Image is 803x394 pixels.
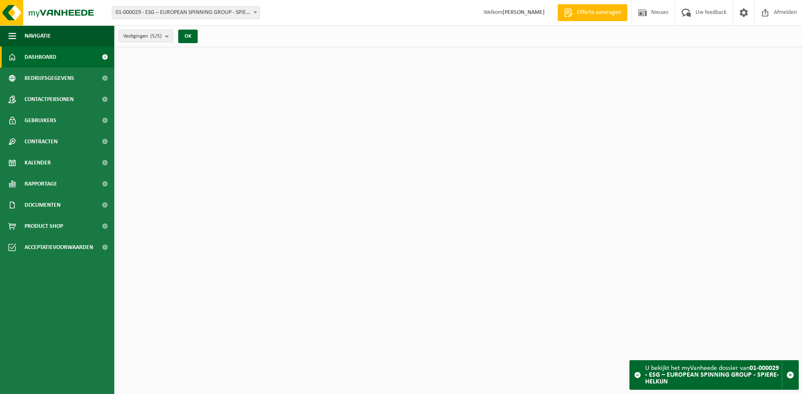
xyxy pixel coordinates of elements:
iframe: chat widget [4,375,141,394]
span: Contracten [25,131,58,152]
span: Kalender [25,152,51,173]
strong: 01-000029 - ESG – EUROPEAN SPINNING GROUP - SPIERE-HELKIJN [645,365,779,385]
span: 01-000029 - ESG – EUROPEAN SPINNING GROUP - SPIERE-HELKIJN [112,7,259,19]
strong: [PERSON_NAME] [502,9,545,16]
button: OK [178,30,198,43]
span: Bedrijfsgegevens [25,68,74,89]
a: Offerte aanvragen [557,4,627,21]
span: Dashboard [25,47,56,68]
span: Gebruikers [25,110,56,131]
count: (5/5) [150,33,162,39]
span: Vestigingen [123,30,162,43]
button: Vestigingen(5/5) [119,30,173,42]
span: 01-000029 - ESG – EUROPEAN SPINNING GROUP - SPIERE-HELKIJN [112,6,260,19]
span: Acceptatievoorwaarden [25,237,93,258]
span: Product Shop [25,216,63,237]
div: U bekijkt het myVanheede dossier van [645,361,782,389]
span: Rapportage [25,173,57,194]
span: Navigatie [25,25,51,47]
span: Contactpersonen [25,89,74,110]
span: Documenten [25,194,61,216]
span: Offerte aanvragen [575,8,623,17]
